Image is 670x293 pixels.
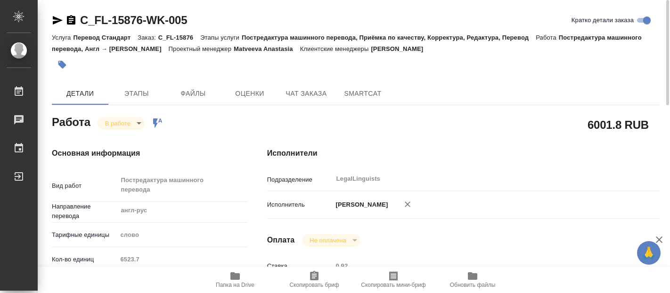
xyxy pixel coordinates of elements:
span: Скопировать мини-бриф [361,282,425,288]
h2: Работа [52,113,90,130]
button: Папка на Drive [196,267,275,293]
p: Перевод Стандарт [73,34,138,41]
p: [PERSON_NAME] [333,200,388,209]
button: В работе [102,119,133,127]
p: Работа [536,34,559,41]
div: слово [117,227,247,243]
p: Matveeva Anastasia [234,45,300,52]
button: Добавить тэг [52,54,73,75]
p: Направление перевода [52,202,117,221]
p: Клиентские менеджеры [300,45,371,52]
p: Ставка [267,261,333,271]
span: 🙏 [641,243,657,263]
a: C_FL-15876-WK-005 [80,14,187,26]
p: Кол-во единиц [52,255,117,264]
button: Скопировать ссылку [65,15,77,26]
input: Пустое поле [333,259,627,273]
div: В работе [98,117,145,130]
span: Чат заказа [284,88,329,100]
h4: Исполнители [267,148,660,159]
button: Скопировать бриф [275,267,354,293]
span: Детали [57,88,103,100]
p: Проектный менеджер [169,45,234,52]
p: Исполнитель [267,200,333,209]
button: Удалить исполнителя [397,194,418,215]
input: Пустое поле [117,252,247,266]
p: Подразделение [267,175,333,184]
span: SmartCat [340,88,385,100]
p: Постредактура машинного перевода, Приёмка по качеству, Корректура, Редактура, Перевод [242,34,536,41]
button: Скопировать мини-бриф [354,267,433,293]
span: Этапы [114,88,159,100]
p: Вид работ [52,181,117,191]
span: Папка на Drive [216,282,254,288]
p: C_FL-15876 [158,34,200,41]
p: [PERSON_NAME] [371,45,430,52]
span: Обновить файлы [450,282,496,288]
button: Скопировать ссылку для ЯМессенджера [52,15,63,26]
h4: Основная информация [52,148,229,159]
span: Файлы [171,88,216,100]
button: Не оплачена [307,236,349,244]
h2: 6001.8 RUB [588,117,649,133]
p: Заказ: [138,34,158,41]
button: 🙏 [637,241,661,265]
div: В работе [302,234,360,247]
p: Тарифные единицы [52,230,117,240]
p: Этапы услуги [200,34,242,41]
span: Кратко детали заказа [572,16,634,25]
button: Обновить файлы [433,267,512,293]
span: Скопировать бриф [289,282,339,288]
h4: Оплата [267,234,295,246]
span: Оценки [227,88,272,100]
p: Услуга [52,34,73,41]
